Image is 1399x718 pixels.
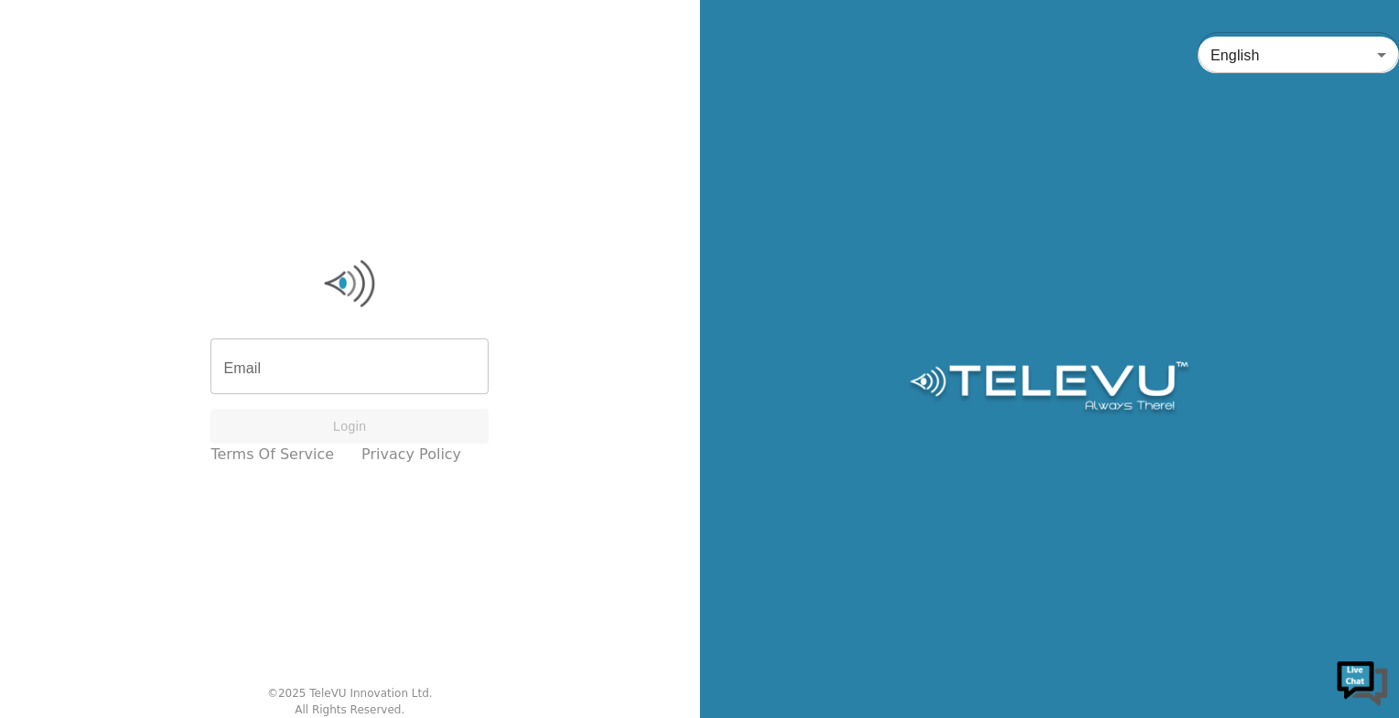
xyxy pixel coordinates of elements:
div: English [1198,29,1399,80]
img: Logo [907,361,1191,416]
a: Terms of Service [210,444,334,466]
img: Logo [210,256,489,311]
img: Chat Widget [1335,654,1390,709]
div: © 2025 TeleVU Innovation Ltd. [267,685,433,702]
div: All Rights Reserved. [295,702,404,718]
a: Privacy Policy [361,444,461,466]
